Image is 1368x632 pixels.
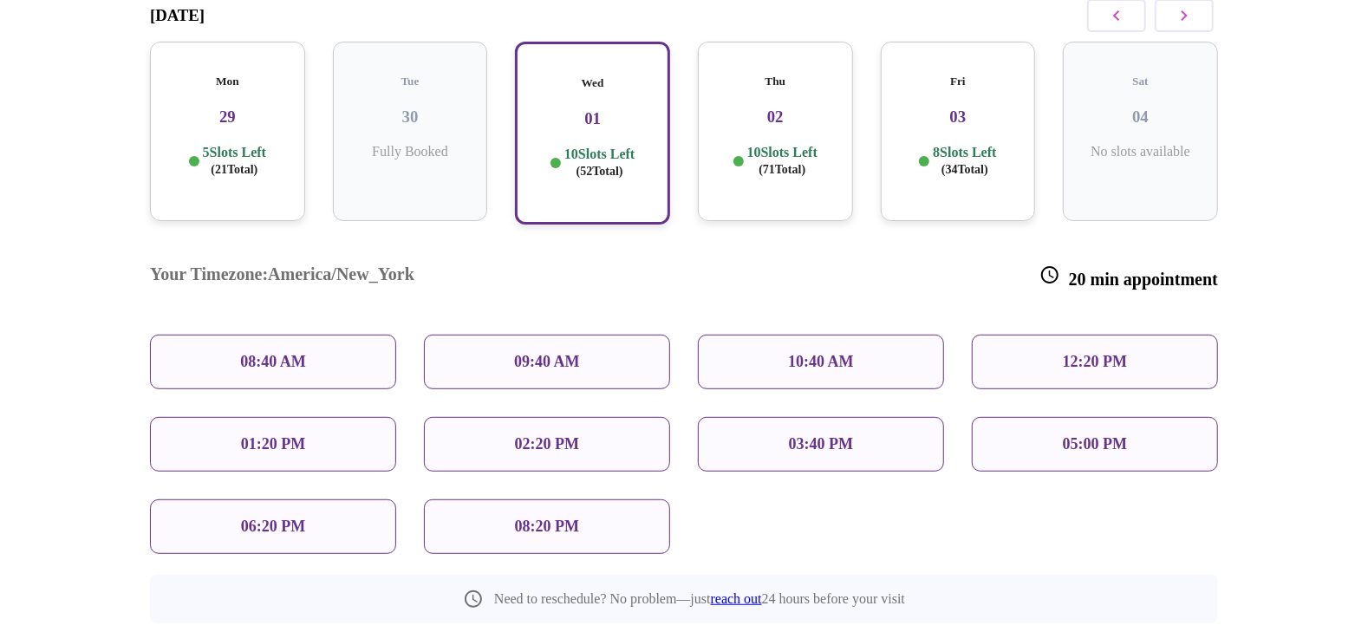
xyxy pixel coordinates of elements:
p: 02:20 PM [515,435,579,453]
h5: Tue [347,75,474,88]
span: ( 52 Total) [577,165,623,178]
p: Fully Booked [347,144,474,160]
p: 8 Slots Left [933,144,996,178]
h3: Your Timezone: America/New_York [150,264,414,290]
p: 08:20 PM [515,518,579,536]
h3: 01 [531,109,655,128]
h3: 30 [347,108,474,127]
span: ( 34 Total) [941,163,988,176]
h3: 04 [1077,108,1204,127]
p: 5 Slots Left [203,144,266,178]
h5: Fri [895,75,1022,88]
p: 10:40 AM [788,353,854,371]
p: 06:20 PM [241,518,305,536]
p: 01:20 PM [241,435,305,453]
p: 10 Slots Left [564,146,635,179]
h3: 03 [895,108,1022,127]
h3: 02 [712,108,839,127]
a: reach out [711,591,762,606]
span: ( 71 Total) [759,163,805,176]
p: 05:00 PM [1063,435,1127,453]
p: 10 Slots Left [747,144,818,178]
h3: 20 min appointment [1039,264,1218,290]
h5: Mon [164,75,291,88]
h5: Thu [712,75,839,88]
p: 09:40 AM [514,353,580,371]
h3: [DATE] [150,6,205,25]
p: 12:20 PM [1063,353,1127,371]
h5: Sat [1077,75,1204,88]
p: Need to reschedule? No problem—just 24 hours before your visit [494,591,905,607]
h3: 29 [164,108,291,127]
p: 08:40 AM [240,353,306,371]
h5: Wed [531,76,655,90]
p: No slots available [1077,144,1204,160]
span: ( 21 Total) [211,163,257,176]
p: 03:40 PM [789,435,853,453]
